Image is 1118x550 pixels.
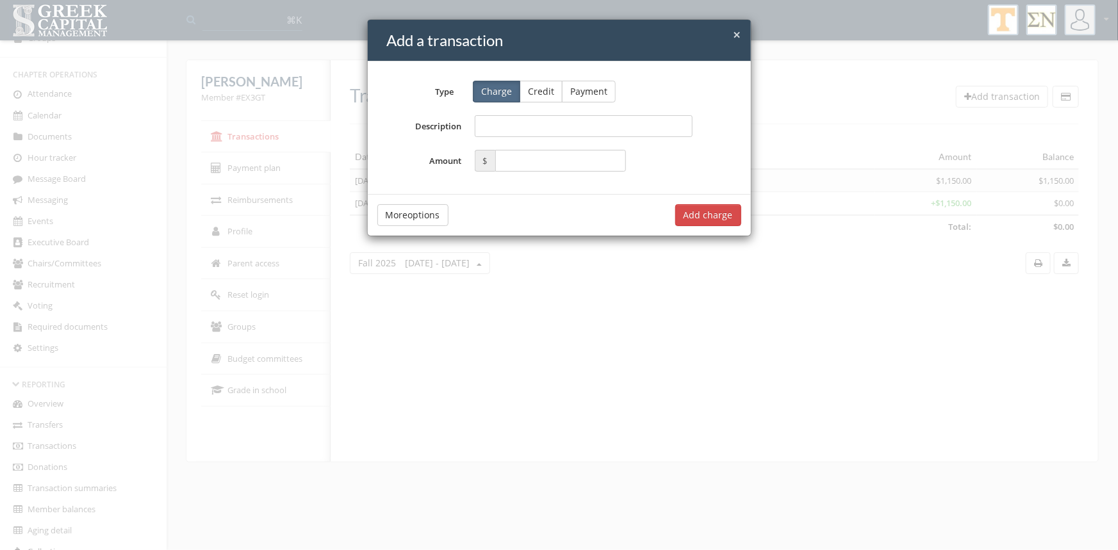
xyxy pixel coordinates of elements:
[562,81,616,102] button: Payment
[377,204,448,226] button: Moreoptions
[473,81,520,102] button: Charge
[377,150,468,172] label: Amount
[734,26,741,44] span: ×
[368,81,464,98] label: Type
[387,29,741,51] h4: Add a transaction
[520,81,563,102] button: Credit
[377,115,468,137] label: Description
[675,204,741,226] button: Add charge
[475,150,495,172] span: $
